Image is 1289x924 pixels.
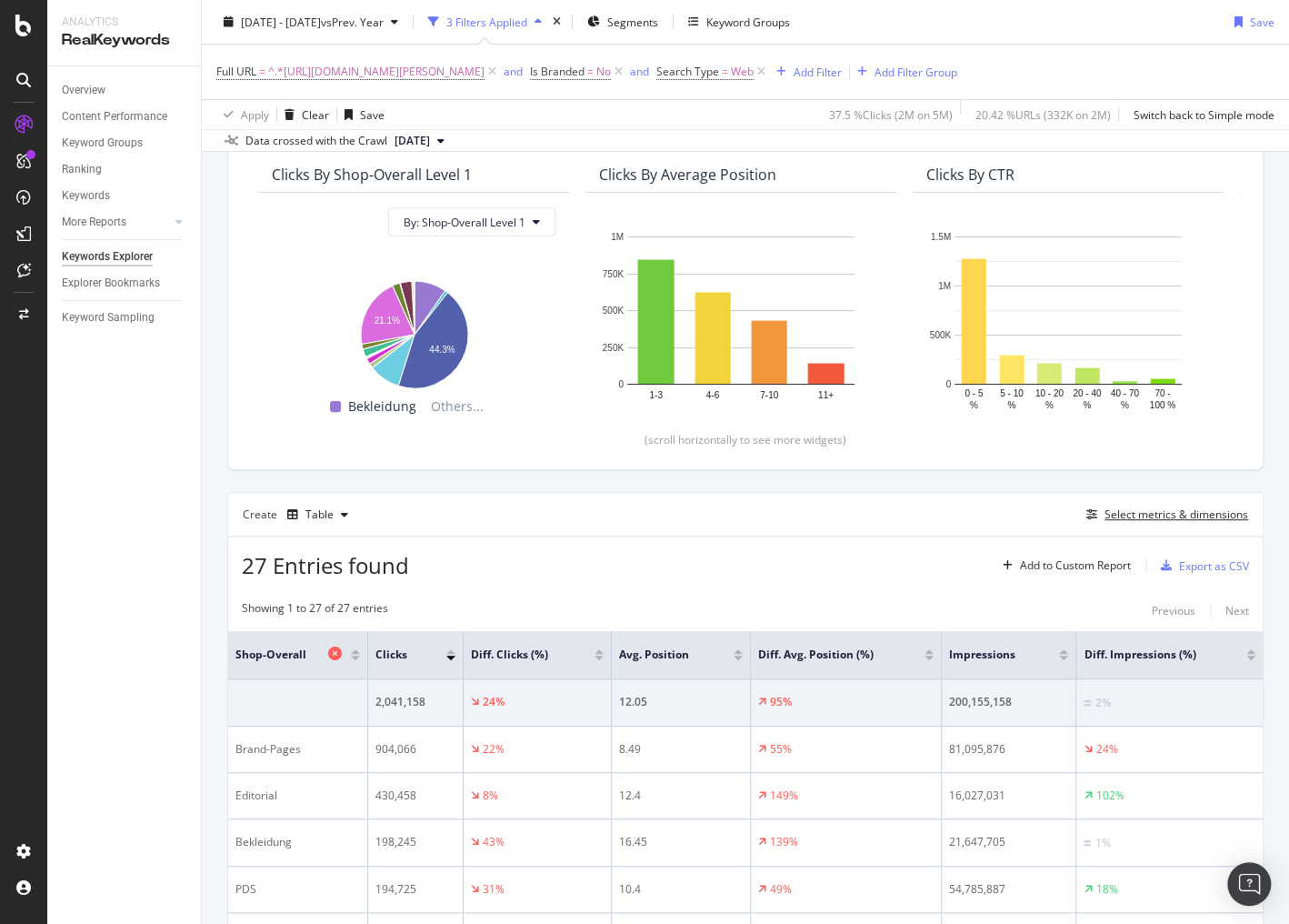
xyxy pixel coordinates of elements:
div: Save [360,106,385,122]
div: and [630,64,649,79]
div: 12.05 [619,694,743,710]
button: Keyword Groups [681,7,797,36]
div: Explorer Bookmarks [62,274,160,293]
text: 21.1% [375,316,400,326]
div: RealKeywords [62,30,186,51]
div: Showing 1 to 27 of 27 entries [242,600,388,622]
text: 100 % [1150,400,1175,410]
button: Add Filter [769,61,842,83]
span: 2024 Dec. 23rd [395,133,430,149]
span: No [596,59,611,85]
button: and [504,63,523,80]
div: Clear [302,106,329,122]
div: Content Performance [62,107,167,126]
div: Clicks By Average Position [599,166,776,184]
span: Diff. Impressions (%) [1084,647,1219,663]
div: 24% [483,694,505,710]
div: (scroll horizontally to see more widgets) [250,432,1241,447]
div: 54,785,887 [949,881,1069,898]
span: Bekleidung [348,396,416,417]
img: Equal [1084,840,1091,846]
div: More Reports [62,213,126,232]
a: Overview [62,81,188,100]
div: 102% [1095,788,1124,804]
button: By: Shop-Overall Level 1 [388,207,555,236]
div: 904,066 [375,741,455,758]
span: By: Shop-Overall Level 1 [404,215,525,230]
span: Diff. Avg. Position (%) [758,647,897,663]
div: A chart. [926,227,1210,413]
div: 24% [1095,741,1117,758]
text: 1M [938,281,951,291]
div: Create [243,500,355,529]
div: 194,725 [375,881,455,898]
button: Select metrics & dimensions [1079,504,1248,526]
button: Save [337,100,385,129]
div: Clicks By Shop-Overall Level 1 [272,166,472,184]
button: [DATE] [387,130,452,152]
div: 16,027,031 [949,788,1069,804]
span: Search Type [656,64,719,79]
span: vs Prev. Year [321,14,384,29]
span: Impressions [949,647,1033,663]
button: Add Filter Group [850,61,957,83]
button: Save [1227,7,1274,36]
div: 31% [483,881,505,898]
button: Apply [216,100,269,129]
div: Overview [62,81,105,100]
span: Others... [424,396,491,417]
div: Add Filter [794,64,842,79]
text: 1.5M [931,232,951,242]
text: 0 - 5 [964,388,983,398]
img: Equal [1084,700,1091,706]
div: Clicks By CTR [926,166,1014,184]
button: Previous [1152,600,1195,622]
div: Next [1225,603,1249,618]
div: 16.45 [619,834,743,850]
a: More Reports [62,213,170,232]
a: Content Performance [62,107,188,126]
button: and [630,63,649,80]
button: Export as CSV [1154,551,1249,580]
div: Apply [241,106,269,122]
text: 0 [618,379,624,389]
text: 7-10 [760,390,778,400]
div: Keyword Groups [706,14,790,29]
div: 21,647,705 [949,834,1069,850]
div: 43% [483,834,505,850]
text: % [1045,400,1054,410]
a: Explorer Bookmarks [62,274,188,293]
span: Diff. Clicks (%) [471,647,566,663]
span: Avg. Position [619,647,706,663]
div: 8% [483,788,498,804]
text: 10 - 20 [1035,388,1064,398]
div: Analytics [62,15,186,30]
div: 20.42 % URLs ( 332K on 2M ) [975,106,1111,122]
button: Clear [277,100,329,129]
text: 70 - [1154,388,1170,398]
div: 12.4 [619,788,743,804]
div: Add Filter Group [874,64,957,79]
div: 3 Filters Applied [446,14,527,29]
div: Keyword Groups [62,134,143,153]
div: 2% [1094,695,1110,711]
div: 95% [770,694,792,710]
text: 1-3 [649,390,663,400]
div: 139% [770,834,798,850]
a: Keywords Explorer [62,247,188,266]
div: 1% [1094,835,1110,851]
svg: A chart. [599,227,883,413]
div: 10.4 [619,881,743,898]
div: 2,041,158 [375,694,455,710]
span: ^.*[URL][DOMAIN_NAME][PERSON_NAME] [268,59,485,85]
span: Web [731,59,754,85]
span: Shop-Overall [235,647,324,663]
span: [DATE] - [DATE] [241,14,321,29]
div: 198,245 [375,834,455,850]
text: 250K [603,343,625,353]
div: PDS [235,881,360,898]
a: Keyword Sampling [62,308,188,327]
text: 500K [603,306,625,316]
div: Ranking [62,160,102,179]
button: Next [1225,600,1249,622]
